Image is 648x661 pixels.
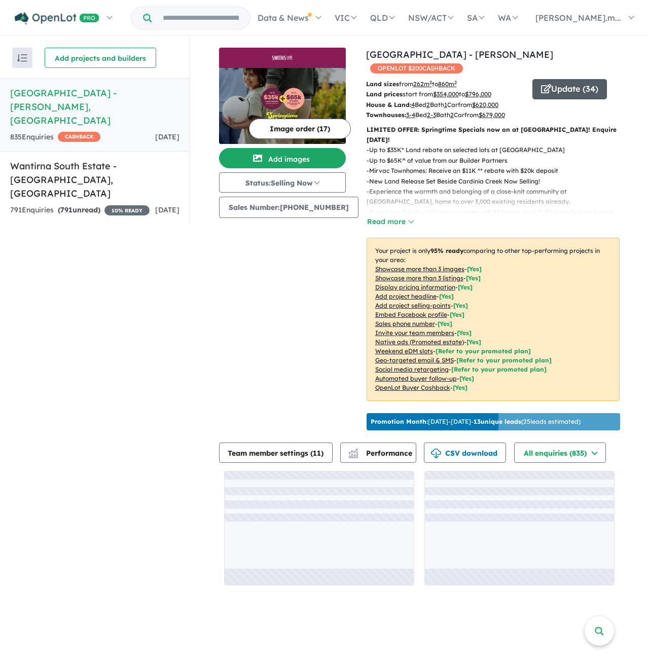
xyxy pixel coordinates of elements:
u: Display pricing information [375,283,455,291]
u: $ 796,000 [465,90,491,98]
span: [Refer to your promoted plan] [451,365,547,373]
div: 835 Enquir ies [10,131,100,143]
button: Add images [219,148,346,168]
span: [Yes] [459,375,474,382]
u: 1 [444,101,447,108]
u: 4 [411,101,415,108]
b: House & Land: [366,101,411,108]
u: Sales phone number [375,320,435,327]
b: Townhouses: [366,111,406,119]
u: 2 [426,101,430,108]
span: [Yes] [466,338,481,346]
a: Smiths Lane Estate - Clyde North LogoSmiths Lane Estate - Clyde North [219,48,346,144]
img: download icon [431,449,441,459]
u: $ 354,000 [433,90,459,98]
b: 95 % ready [430,247,463,254]
button: Read more [367,216,414,228]
button: Sales Number:[PHONE_NUMBER] [219,197,358,218]
span: [Refer to your promoted plan] [436,347,531,355]
img: Smiths Lane Estate - Clyde North [219,68,346,144]
u: Geo-targeted email & SMS [375,356,454,364]
p: - Mirvac Townhomes: Receive an $11K ** rebate with $20k deposit [367,166,628,176]
u: Add project headline [375,292,437,300]
p: - Up to $35K* Land rebate on selected lots at [GEOGRAPHIC_DATA] [367,145,628,155]
img: Smiths Lane Estate - Clyde North Logo [223,52,342,64]
span: [ Yes ] [450,311,464,318]
img: Openlot PRO Logo White [15,12,99,25]
span: [Refer to your promoted plan] [456,356,552,364]
button: CSV download [424,443,506,463]
img: bar-chart.svg [348,452,358,458]
button: Status:Selling Now [219,172,346,193]
span: to [459,90,491,98]
u: Showcase more than 3 listings [375,274,463,282]
p: - New Land Release Set Beside Cardinia Creek Now Selling! [367,176,628,187]
u: Add project selling-points [375,302,451,309]
img: sort.svg [17,54,27,62]
span: [PERSON_NAME].m... [535,13,621,23]
u: OpenLot Buyer Cashback [375,384,450,391]
span: [ Yes ] [467,265,482,273]
p: Bed Bath Car from [366,100,525,110]
h5: [GEOGRAPHIC_DATA] - [PERSON_NAME] , [GEOGRAPHIC_DATA] [10,86,179,127]
u: Invite your team members [375,329,454,337]
u: 262 m [413,80,432,88]
button: All enquiries (835) [514,443,606,463]
span: [ Yes ] [453,302,468,309]
b: Promotion Month: [371,418,428,425]
span: 11 [313,449,321,458]
sup: 2 [429,80,432,85]
input: Try estate name, suburb, builder or developer [154,7,248,29]
p: Your project is only comparing to other top-performing projects in your area: - - - - - - - - - -... [367,238,620,401]
p: LIMITED OFFER: Springtime Specials now on at [GEOGRAPHIC_DATA]! Enquire [DATE]! [367,125,620,145]
b: Land prices [366,90,403,98]
u: Embed Facebook profile [375,311,447,318]
button: Performance [340,443,416,463]
b: 13 unique leads [474,418,521,425]
sup: 2 [454,80,457,85]
span: [Yes] [453,384,467,391]
p: start from [366,89,525,99]
span: 10 % READY [104,205,150,215]
span: [ Yes ] [466,274,481,282]
p: - Brand new Display Village now open with 27 homes to visit. Explore designs from a range of buil... [367,207,628,238]
span: 791 [60,205,73,214]
button: Image order (17) [249,119,351,139]
u: $ 679,000 [479,111,505,119]
u: 2 [450,111,454,119]
h5: Wantirna South Estate - [GEOGRAPHIC_DATA] , [GEOGRAPHIC_DATA] [10,159,179,200]
p: from [366,79,525,89]
span: [ Yes ] [457,329,472,337]
u: 860 m [438,80,457,88]
p: Bed Bath Car from [366,110,525,120]
span: OPENLOT $ 200 CASHBACK [370,63,463,74]
u: Automated buyer follow-up [375,375,457,382]
a: [GEOGRAPHIC_DATA] - [PERSON_NAME] [366,49,553,60]
span: [ Yes ] [458,283,473,291]
u: Weekend eDM slots [375,347,433,355]
img: line-chart.svg [348,449,357,454]
span: CASHBACK [58,132,100,142]
button: Team member settings (11) [219,443,333,463]
u: Social media retargeting [375,365,449,373]
span: [DATE] [155,132,179,141]
span: [ Yes ] [439,292,454,300]
span: to [432,80,457,88]
div: 791 Enquir ies [10,204,150,216]
button: Add projects and builders [45,48,156,68]
u: $ 620,000 [472,101,498,108]
span: [ Yes ] [438,320,452,327]
u: Showcase more than 3 images [375,265,464,273]
u: 2-3 [427,111,436,119]
span: [DATE] [155,205,179,214]
u: 3-4 [406,111,415,119]
p: - Up to $65K^ of value from our Builder Partners [367,156,628,166]
p: - Experience the warmth and belonging of a close-knit community at [GEOGRAPHIC_DATA], home to ove... [367,187,628,207]
u: Native ads (Promoted estate) [375,338,464,346]
span: Performance [350,449,412,458]
p: [DATE] - [DATE] - ( 25 leads estimated) [371,417,581,426]
strong: ( unread) [58,205,100,214]
button: Update (34) [532,79,607,99]
b: Land sizes [366,80,399,88]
